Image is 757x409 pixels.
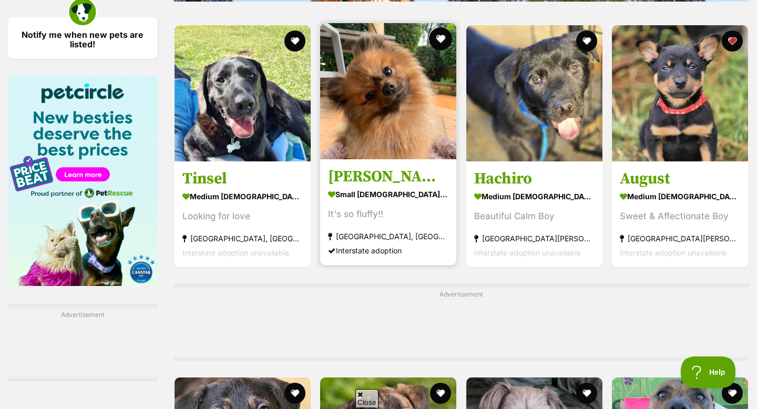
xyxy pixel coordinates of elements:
[620,188,740,203] strong: medium [DEMOGRAPHIC_DATA] Dog
[175,25,311,161] img: Tinsel - Beagle x Labrador Retriever Dog
[173,284,749,361] div: Advertisement
[328,243,448,257] div: Interstate adoption
[430,383,451,404] button: favourite
[175,160,311,267] a: Tinsel medium [DEMOGRAPHIC_DATA] Dog Looking for love [GEOGRAPHIC_DATA], [GEOGRAPHIC_DATA] Inters...
[620,248,727,257] span: Interstate adoption unavailable
[182,209,303,223] div: Looking for love
[8,17,158,59] a: Notify me when new pets are listed!
[284,383,305,404] button: favourite
[429,27,452,50] button: favourite
[182,248,289,257] span: Interstate adoption unavailable
[474,248,581,257] span: Interstate adoption unavailable
[620,168,740,188] h3: August
[474,231,595,245] strong: [GEOGRAPHIC_DATA][PERSON_NAME][GEOGRAPHIC_DATA]
[320,23,456,159] img: Shultz - Pomeranian Dog
[182,188,303,203] strong: medium [DEMOGRAPHIC_DATA] Dog
[328,229,448,243] strong: [GEOGRAPHIC_DATA], [GEOGRAPHIC_DATA]
[612,25,748,161] img: August - Australian Kelpie Dog
[182,168,303,188] h3: Tinsel
[620,209,740,223] div: Sweet & Affectionate Boy
[612,160,748,267] a: August medium [DEMOGRAPHIC_DATA] Dog Sweet & Affectionate Boy [GEOGRAPHIC_DATA][PERSON_NAME][GEOG...
[8,304,158,381] div: Advertisement
[328,186,448,201] strong: small [DEMOGRAPHIC_DATA] Dog
[722,383,743,404] button: favourite
[722,30,743,52] button: favourite
[474,209,595,223] div: Beautiful Calm Boy
[576,383,597,404] button: favourite
[466,160,602,267] a: Hachiro medium [DEMOGRAPHIC_DATA] Dog Beautiful Calm Boy [GEOGRAPHIC_DATA][PERSON_NAME][GEOGRAPHI...
[355,389,378,407] span: Close
[320,158,456,265] a: [PERSON_NAME] small [DEMOGRAPHIC_DATA] Dog It's so fluffy!! [GEOGRAPHIC_DATA], [GEOGRAPHIC_DATA] ...
[182,231,303,245] strong: [GEOGRAPHIC_DATA], [GEOGRAPHIC_DATA]
[328,207,448,221] div: It's so fluffy!!
[328,166,448,186] h3: [PERSON_NAME]
[620,231,740,245] strong: [GEOGRAPHIC_DATA][PERSON_NAME][GEOGRAPHIC_DATA]
[284,30,305,52] button: favourite
[8,76,158,286] img: Pet Circle promo banner
[681,356,736,388] iframe: Help Scout Beacon - Open
[474,188,595,203] strong: medium [DEMOGRAPHIC_DATA] Dog
[466,25,602,161] img: Hachiro - Australian Kelpie Dog
[576,30,597,52] button: favourite
[474,168,595,188] h3: Hachiro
